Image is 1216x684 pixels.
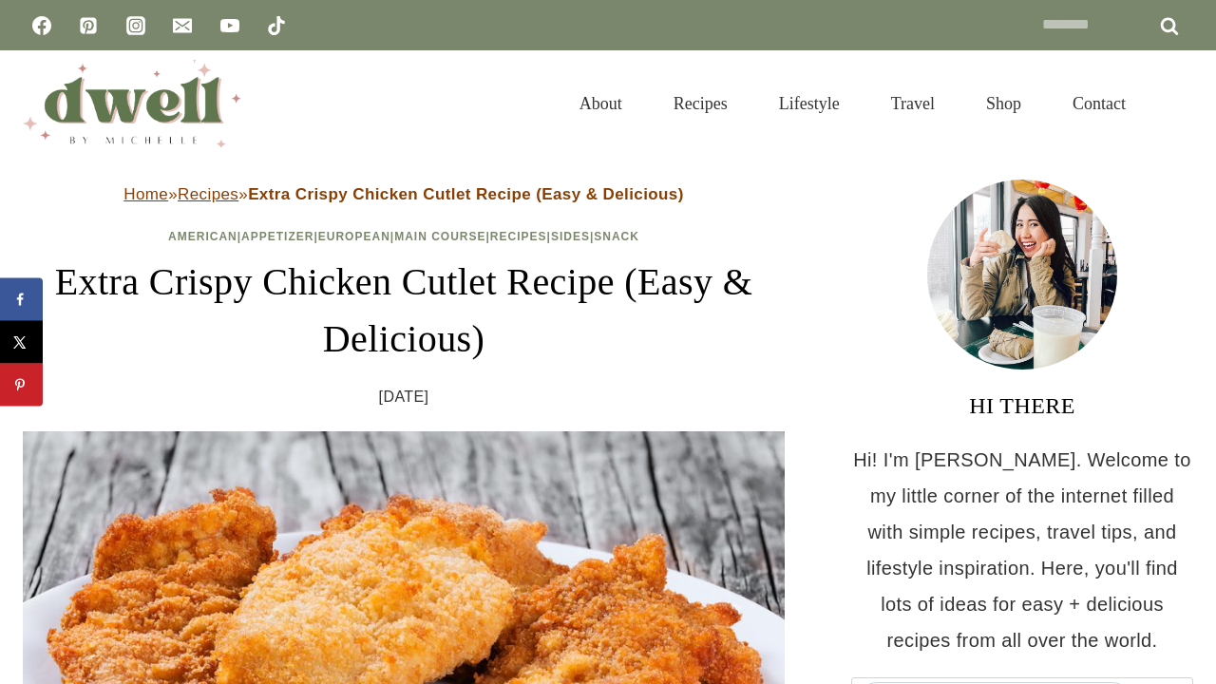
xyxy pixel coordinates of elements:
[257,7,295,45] a: TikTok
[241,230,313,243] a: Appetizer
[178,185,238,203] a: Recipes
[960,70,1047,137] a: Shop
[248,185,684,203] strong: Extra Crispy Chicken Cutlet Recipe (Easy & Delicious)
[123,185,684,203] span: » »
[551,230,590,243] a: Sides
[851,389,1193,423] h3: HI THERE
[865,70,960,137] a: Travel
[379,383,429,411] time: [DATE]
[753,70,865,137] a: Lifestyle
[394,230,485,243] a: Main Course
[23,7,61,45] a: Facebook
[211,7,249,45] a: YouTube
[318,230,390,243] a: European
[648,70,753,137] a: Recipes
[594,230,639,243] a: Snack
[123,185,168,203] a: Home
[23,60,241,147] img: DWELL by michelle
[490,230,547,243] a: Recipes
[168,230,237,243] a: American
[163,7,201,45] a: Email
[168,230,639,243] span: | | | | | |
[23,254,785,368] h1: Extra Crispy Chicken Cutlet Recipe (Easy & Delicious)
[117,7,155,45] a: Instagram
[554,70,648,137] a: About
[69,7,107,45] a: Pinterest
[1161,87,1193,120] button: View Search Form
[554,70,1151,137] nav: Primary Navigation
[1047,70,1151,137] a: Contact
[851,442,1193,658] p: Hi! I'm [PERSON_NAME]. Welcome to my little corner of the internet filled with simple recipes, tr...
